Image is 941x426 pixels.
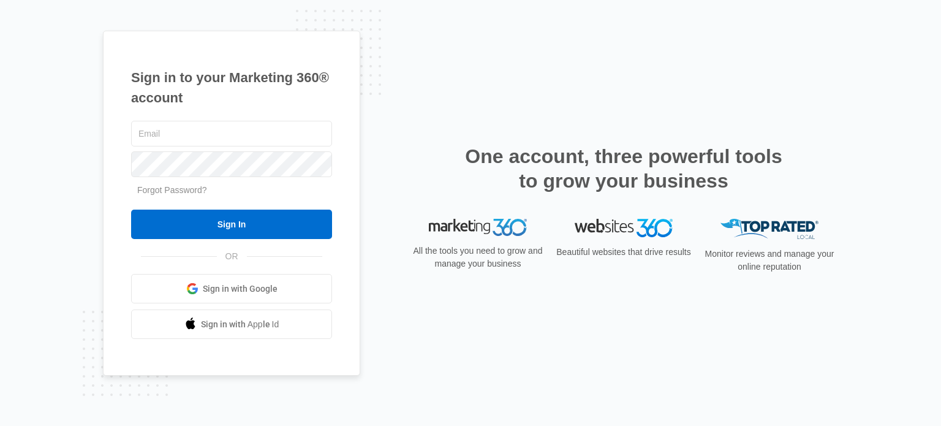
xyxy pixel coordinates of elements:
p: All the tools you need to grow and manage your business [409,245,546,270]
p: Monitor reviews and manage your online reputation [701,248,838,273]
span: Sign in with Apple Id [201,318,279,331]
a: Forgot Password? [137,185,207,195]
h2: One account, three powerful tools to grow your business [461,144,786,193]
a: Sign in with Apple Id [131,310,332,339]
h1: Sign in to your Marketing 360® account [131,67,332,108]
img: Marketing 360 [429,219,527,236]
span: OR [217,250,247,263]
input: Email [131,121,332,146]
img: Top Rated Local [720,219,818,239]
img: Websites 360 [575,219,673,237]
a: Sign in with Google [131,274,332,303]
span: Sign in with Google [203,283,278,295]
input: Sign In [131,210,332,239]
p: Beautiful websites that drive results [555,246,692,259]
